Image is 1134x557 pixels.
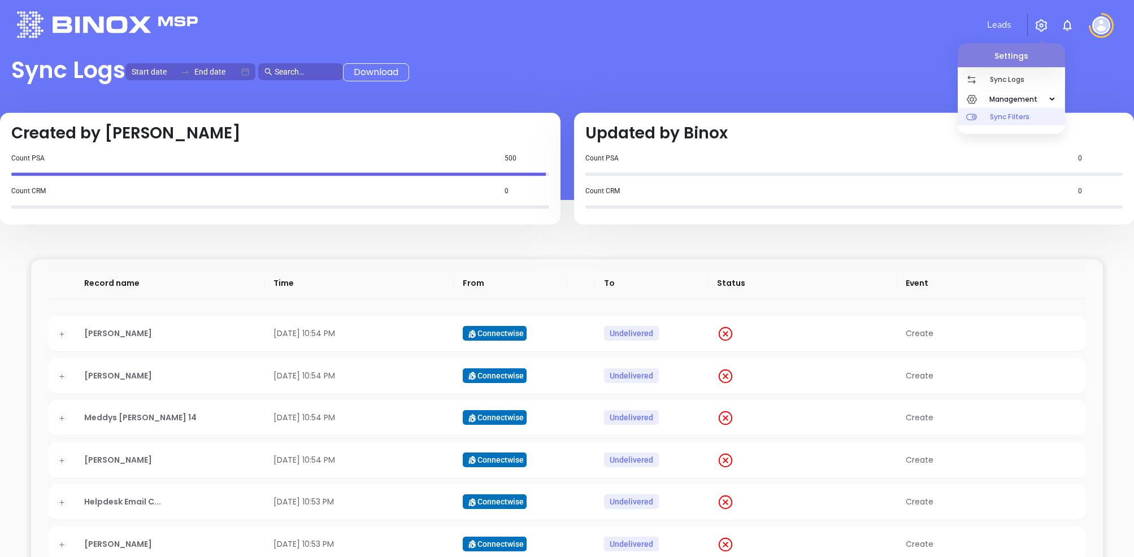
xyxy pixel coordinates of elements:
span: Undelivered [604,452,659,467]
span: swap-right [181,67,190,76]
td: Create [897,358,1086,394]
td: [DATE] 10:54 PM [264,358,454,394]
img: connectWiseLogo [466,498,476,508]
span: Connectwise [463,452,527,467]
button: Expand row [58,372,67,381]
p: [PERSON_NAME] [84,369,255,382]
a: Sync Filters [958,108,1065,125]
span: search [264,68,272,76]
span: Connectwise [463,326,527,341]
button: SettingsSync LogsSync Filters [1028,15,1055,36]
input: Start date [132,66,176,78]
p: Helpdesk Email C ... [84,495,161,508]
p: 0 [1078,153,1082,163]
span: Management [983,88,1043,111]
span: Undelivered [604,537,659,551]
p: 0 [1078,186,1082,196]
td: Create [897,316,1086,353]
span: Undelivered [604,494,659,509]
button: Expand row [58,456,67,465]
button: Expand row [58,498,67,507]
td: Create [897,442,1086,478]
th: From [454,268,567,299]
td: Create [897,484,1086,521]
img: user [1092,16,1110,34]
h3: Created by [PERSON_NAME] [11,124,549,143]
h3: Updated by Binox [585,124,1123,143]
a: connectWiseLogo Connectwise [463,328,527,339]
p: [PERSON_NAME] [84,454,255,466]
button: Download [343,63,409,81]
span: to [181,67,190,76]
input: Search… [275,66,337,78]
button: Expand row [58,540,67,549]
span: Undelivered [604,368,659,383]
a: Sync Logs [958,71,1065,88]
p: Settings [958,43,1065,62]
span: Connectwise [463,410,527,425]
img: iconSetting [1035,19,1048,32]
th: Time [264,268,454,299]
p: Count PSA [585,153,619,163]
th: Event [897,268,1086,299]
img: iconNotification [1061,19,1074,32]
p: Sync Filters [990,108,1065,125]
span: Undelivered [604,410,659,425]
td: [DATE] 10:54 PM [264,316,454,353]
p: 500 [505,153,516,163]
p: Count CRM [585,186,620,196]
p: Sync Logs [990,71,1065,88]
img: connectWiseLogo [466,455,476,465]
img: logo [17,11,198,38]
button: Expand row [58,414,67,423]
td: [DATE] 10:54 PM [264,442,454,478]
th: Record name [75,268,264,299]
p: Count PSA [11,153,45,163]
p: 0 [505,186,509,196]
th: To [595,268,708,299]
a: connectWiseLogo Connectwise [463,454,527,465]
span: Undelivered [604,326,659,341]
a: connectWiseLogo Connectwise [463,496,527,507]
td: [DATE] 10:54 PM [264,400,454,437]
p: Count CRM [11,186,46,196]
td: Create [897,400,1086,437]
a: Leads [983,14,1016,36]
a: connectWiseLogo Connectwise [463,370,527,381]
img: connectWiseLogo [466,539,476,550]
span: Connectwise [463,537,527,551]
a: connectWiseLogo Connectwise [463,412,527,423]
input: End date [194,66,239,78]
img: connectWiseLogo [466,329,476,340]
img: connectWiseLogo [466,414,476,424]
p: [PERSON_NAME] [84,538,255,550]
button: Expand row [58,330,67,339]
p: [PERSON_NAME] [84,327,255,340]
th: Status [708,268,897,299]
img: connectWiseLogo [466,371,476,381]
td: [DATE] 10:53 PM [264,484,454,521]
a: connectWiseLogo Connectwise [463,538,527,550]
p: Meddys [PERSON_NAME] 14 [84,411,255,424]
span: Connectwise [463,368,527,383]
span: Connectwise [463,494,527,509]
